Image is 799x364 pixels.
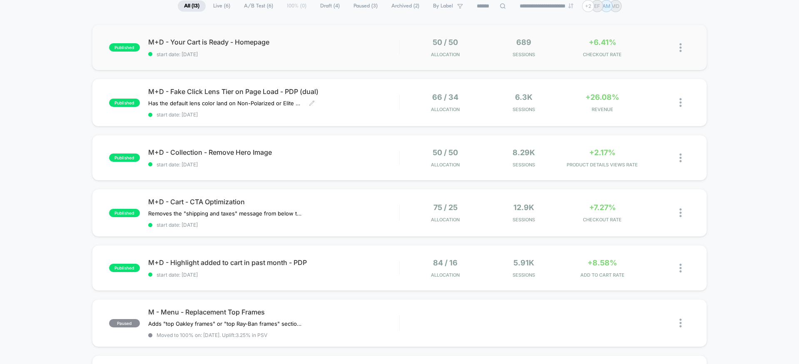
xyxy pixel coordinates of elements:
[148,258,399,267] span: M+D - Highlight added to cart in past month - PDP
[148,51,399,57] span: start date: [DATE]
[515,93,533,102] span: 6.3k
[565,106,640,112] span: REVENUE
[433,38,458,47] span: 50 / 50
[148,100,303,106] span: Has the default lens color land on Non-Polarized or Elite Polarized to see if that performs bette...
[148,272,399,278] span: start date: [DATE]
[513,258,534,267] span: 5.91k
[433,148,458,157] span: 50 / 50
[680,208,682,217] img: close
[431,162,460,168] span: Allocation
[587,258,617,267] span: +8.58%
[109,99,140,107] span: published
[148,320,303,327] span: Adds "top Oakley frames" or "top Ray-Ban frames" section to replacement lenses for Oakley and Ray...
[109,264,140,272] span: published
[487,52,561,57] span: Sessions
[565,162,640,168] span: PRODUCT DETAILS VIEWS RATE
[148,308,399,316] span: M - Menu - Replacement Top Frames
[431,272,460,278] span: Allocation
[207,0,236,12] span: Live ( 6 )
[431,106,460,112] span: Allocation
[589,148,615,157] span: +2.17%
[568,3,573,8] img: end
[148,222,399,228] span: start date: [DATE]
[148,161,399,168] span: start date: [DATE]
[565,272,640,278] span: ADD TO CART RATE
[487,162,561,168] span: Sessions
[314,0,346,12] span: Draft ( 4 )
[513,148,535,157] span: 8.29k
[680,154,682,162] img: close
[347,0,384,12] span: Paused ( 3 )
[157,332,267,338] span: Moved to 100% on: [DATE] . Uplift: 3.25% in PSV
[109,43,140,52] span: published
[611,3,620,9] p: MD
[680,43,682,52] img: close
[594,3,600,9] p: EF
[565,52,640,57] span: CHECKOUT RATE
[433,203,458,212] span: 75 / 25
[148,198,399,206] span: M+D - Cart - CTA Optimization
[487,106,561,112] span: Sessions
[148,87,399,96] span: M+D - Fake Click Lens Tier on Page Load - PDP (dual)
[178,0,206,12] span: All ( 13 )
[148,111,399,118] span: start date: [DATE]
[385,0,426,12] span: Archived ( 2 )
[680,319,682,327] img: close
[513,203,534,212] span: 12.9k
[148,210,303,217] span: Removes the "shipping and taxes" message from below the CTA and replaces it with message about re...
[109,319,140,327] span: paused
[148,148,399,156] span: M+D - Collection - Remove Hero Image
[433,258,458,267] span: 84 / 16
[432,93,458,102] span: 66 / 34
[431,52,460,57] span: Allocation
[680,264,682,272] img: close
[680,98,682,107] img: close
[516,38,531,47] span: 689
[585,93,619,102] span: +26.08%
[109,154,140,162] span: published
[589,203,616,212] span: +7.27%
[109,209,140,217] span: published
[433,3,453,9] span: By Label
[487,272,561,278] span: Sessions
[487,217,561,223] span: Sessions
[148,38,399,46] span: M+D - Your Cart is Ready - Homepage
[238,0,279,12] span: A/B Test ( 6 )
[565,217,640,223] span: CHECKOUT RATE
[589,38,616,47] span: +6.41%
[431,217,460,223] span: Allocation
[602,3,610,9] p: AM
